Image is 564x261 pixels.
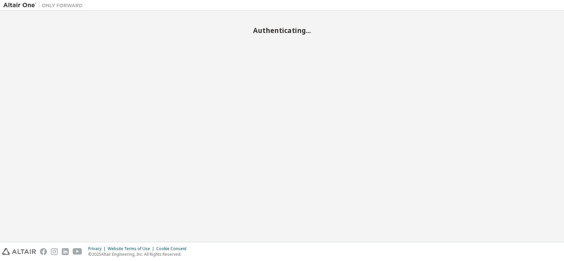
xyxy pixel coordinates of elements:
[3,26,561,35] h2: Authenticating...
[73,248,82,255] img: youtube.svg
[40,248,47,255] img: facebook.svg
[62,248,69,255] img: linkedin.svg
[3,2,86,9] img: Altair One
[156,246,190,251] div: Cookie Consent
[2,248,36,255] img: altair_logo.svg
[88,251,190,257] p: © 2025 Altair Engineering, Inc. All Rights Reserved.
[108,246,156,251] div: Website Terms of Use
[88,246,108,251] div: Privacy
[51,248,58,255] img: instagram.svg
